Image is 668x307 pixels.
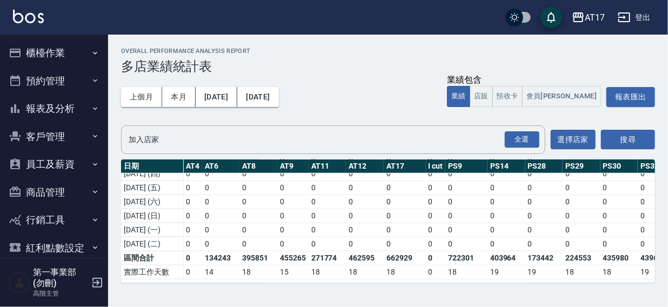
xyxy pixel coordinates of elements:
[600,265,638,279] td: 18
[487,265,525,279] td: 19
[384,181,426,195] td: 0
[277,251,309,265] td: 455265
[563,166,600,181] td: 0
[487,159,525,173] th: PS14
[492,86,523,107] button: 預收卡
[487,166,525,181] td: 0
[601,130,655,150] button: 搜尋
[121,279,183,293] td: 單日平均
[277,166,309,181] td: 0
[346,237,384,251] td: 0
[487,209,525,223] td: 0
[121,223,183,237] td: [DATE] (一)
[239,209,277,223] td: 0
[4,150,104,178] button: 員工及薪資
[563,181,600,195] td: 0
[239,166,277,181] td: 0
[183,195,202,209] td: 0
[487,237,525,251] td: 0
[309,195,346,209] td: 0
[563,209,600,223] td: 0
[384,279,426,293] td: 36829.39
[183,209,202,223] td: 0
[202,223,240,237] td: 0
[445,223,487,237] td: 0
[525,209,563,223] td: 0
[346,166,384,181] td: 0
[346,279,384,293] td: 25699.72
[183,223,202,237] td: 0
[33,267,88,289] h5: 第一事業部 (勿刪)
[447,86,470,107] button: 業績
[239,195,277,209] td: 0
[121,166,183,181] td: [DATE] (四)
[309,265,346,279] td: 18
[13,10,44,23] img: Logo
[487,195,525,209] td: 0
[183,181,202,195] td: 0
[525,251,563,265] td: 173442
[121,237,183,251] td: [DATE] (二)
[426,166,446,181] td: 0
[309,159,346,173] th: AT11
[600,279,638,293] td: 24221.11
[4,234,104,262] button: 紅利點數設定
[600,195,638,209] td: 0
[309,209,346,223] td: 0
[445,209,487,223] td: 0
[426,181,446,195] td: 0
[121,48,655,55] h2: Overall Performance Analysis Report
[121,209,183,223] td: [DATE] (日)
[202,265,240,279] td: 14
[426,209,446,223] td: 0
[426,159,446,173] th: I cut
[239,279,277,293] td: 21991.72
[277,181,309,195] td: 0
[239,223,277,237] td: 0
[600,166,638,181] td: 0
[384,265,426,279] td: 18
[426,279,446,293] td: 0
[202,159,240,173] th: AT6
[346,181,384,195] td: 0
[202,279,240,293] td: 9588.79
[4,67,104,95] button: 預約管理
[162,87,196,107] button: 本月
[525,181,563,195] td: 0
[121,159,183,173] th: 日期
[470,86,493,107] button: 店販
[384,223,426,237] td: 0
[239,265,277,279] td: 18
[540,6,562,28] button: save
[525,166,563,181] td: 0
[121,251,183,265] td: 區間合計
[4,39,104,67] button: 櫃檯作業
[202,237,240,251] td: 0
[613,8,655,28] button: 登出
[237,87,278,107] button: [DATE]
[183,251,202,265] td: 0
[525,265,563,279] td: 19
[563,237,600,251] td: 0
[600,237,638,251] td: 0
[121,59,655,74] h3: 多店業績統計表
[606,91,655,101] a: 報表匯出
[447,75,601,86] div: 業績包含
[183,279,202,293] td: 0
[277,223,309,237] td: 0
[309,166,346,181] td: 0
[567,6,609,29] button: AT17
[239,181,277,195] td: 0
[426,223,446,237] td: 0
[346,223,384,237] td: 0
[384,251,426,265] td: 662929
[522,86,602,107] button: 會員[PERSON_NAME]
[202,251,240,265] td: 134243
[600,223,638,237] td: 0
[121,265,183,279] td: 實際工作天數
[525,237,563,251] td: 0
[525,195,563,209] td: 0
[33,289,88,298] p: 高階主管
[202,166,240,181] td: 0
[445,166,487,181] td: 0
